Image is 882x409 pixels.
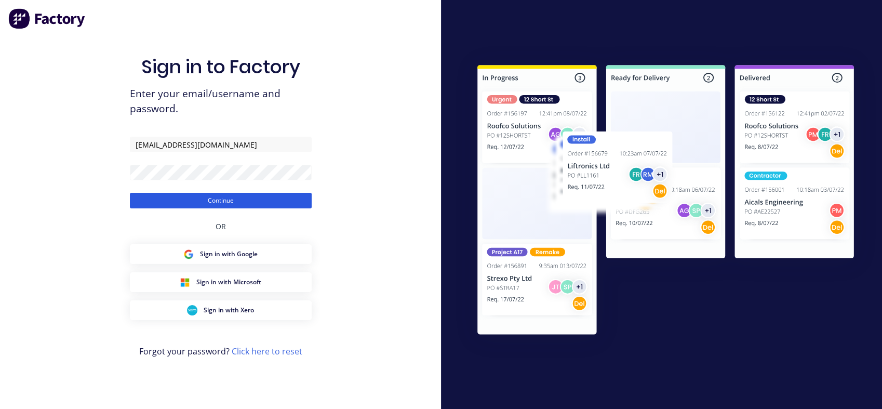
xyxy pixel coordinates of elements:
img: Sign in [455,44,877,359]
button: Google Sign inSign in with Google [130,244,312,264]
button: Continue [130,193,312,208]
span: Sign in with Xero [204,306,254,315]
span: Forgot your password? [139,345,302,358]
button: Xero Sign inSign in with Xero [130,300,312,320]
img: Google Sign in [183,249,194,259]
img: Microsoft Sign in [180,277,190,287]
button: Microsoft Sign inSign in with Microsoft [130,272,312,292]
span: Sign in with Google [200,249,258,259]
img: Factory [8,8,86,29]
input: Email/Username [130,137,312,152]
span: Enter your email/username and password. [130,86,312,116]
img: Xero Sign in [187,305,197,315]
div: OR [216,208,226,244]
span: Sign in with Microsoft [196,278,261,287]
h1: Sign in to Factory [141,56,300,78]
a: Click here to reset [232,346,302,357]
